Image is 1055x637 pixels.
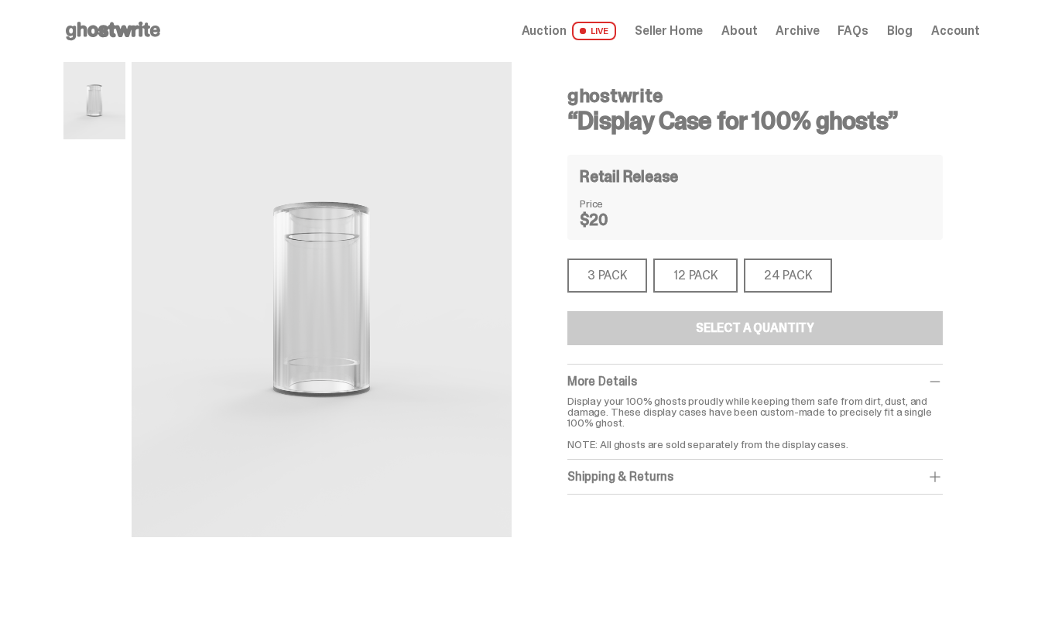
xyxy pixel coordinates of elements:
[887,25,913,37] a: Blog
[696,322,814,334] div: Select a Quantity
[567,259,647,293] div: 3 PACK
[567,396,943,450] p: Display your 100% ghosts proudly while keeping them safe from dirt, dust, and damage. These displ...
[580,212,657,228] dd: $20
[653,259,738,293] div: 12 PACK
[635,25,703,37] a: Seller Home
[776,25,819,37] a: Archive
[132,62,512,537] img: display%20case%201.png
[567,373,637,389] span: More Details
[580,169,678,184] h4: Retail Release
[567,87,943,105] h4: ghostwrite
[567,311,943,345] button: Select a Quantity
[572,22,616,40] span: LIVE
[567,469,943,485] div: Shipping & Returns
[580,198,657,209] dt: Price
[837,25,868,37] a: FAQs
[522,25,567,37] span: Auction
[63,62,125,139] img: display%20case%201.png
[522,22,616,40] a: Auction LIVE
[721,25,757,37] a: About
[567,108,943,133] h3: “Display Case for 100% ghosts”
[744,259,832,293] div: 24 PACK
[931,25,980,37] a: Account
